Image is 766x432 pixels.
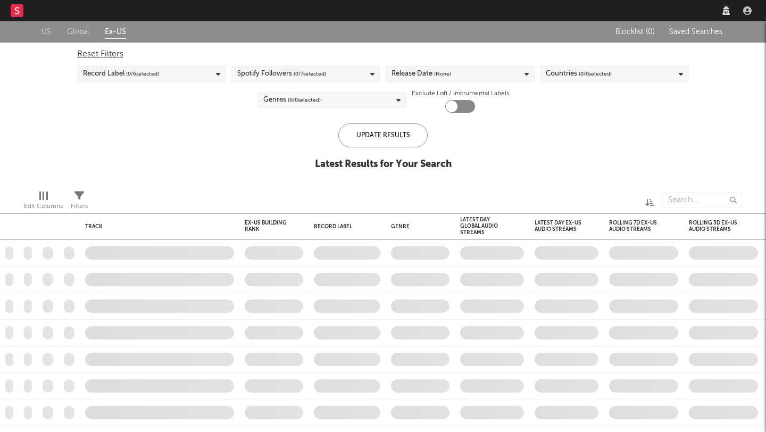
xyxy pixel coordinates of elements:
div: Latest Day Global Audio Streams [460,217,508,236]
div: Latest Day Ex-US Audio Streams [535,220,582,232]
span: Saved Searches [669,28,725,36]
div: Spotify Followers [237,68,326,80]
div: Genres [263,94,321,106]
div: Record Label [83,68,159,80]
a: Ex-US [105,26,126,39]
div: Countries [546,68,612,80]
div: Filters [71,187,88,218]
div: Update Results [338,123,428,147]
div: Rolling 3D Ex-US Audio Streams [689,220,742,232]
span: Blocklist [615,28,655,36]
div: Record Label [314,223,364,230]
a: Global [67,26,89,39]
div: Genre [391,223,444,230]
span: ( 0 / 7 selected) [294,68,326,80]
button: Saved Searches [666,28,725,36]
div: Filters [71,200,88,213]
input: Search... [662,192,742,208]
span: ( 0 / 6 selected) [126,68,159,80]
span: ( 0 ) [646,28,655,36]
span: ( 0 / 0 selected) [579,68,612,80]
div: Latest Results for Your Search [315,158,452,171]
span: (None) [434,68,451,80]
div: Track [85,223,229,230]
a: US [41,26,51,39]
div: Edit Columns [24,187,63,218]
div: Rolling 7D Ex-US Audio Streams [609,220,662,232]
div: Release Date [392,68,451,80]
div: Ex-US Building Rank [245,220,287,232]
div: Edit Columns [24,200,63,213]
div: Reset Filters [77,48,689,61]
label: Exclude Lofi / Instrumental Labels [412,87,509,100]
span: ( 0 / 0 selected) [288,94,321,106]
